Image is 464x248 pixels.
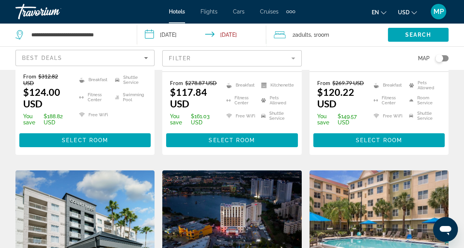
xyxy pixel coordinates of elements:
span: Select Room [209,137,255,143]
button: Change language [372,7,386,18]
li: Fitness Center [370,95,405,107]
a: Hotels [169,8,185,15]
span: en [372,9,379,15]
button: Select Room [19,133,151,147]
li: Breakfast [75,73,111,87]
span: You save [317,113,336,126]
span: From [170,80,183,86]
span: From [317,80,330,86]
li: Free WiFi [75,108,111,122]
span: You save [23,113,42,126]
iframe: Button to launch messaging window [433,217,458,242]
li: Pets Allowed [405,80,441,91]
p: $161.03 USD [170,113,217,126]
li: Shuttle Service [111,73,147,87]
a: Flights [201,8,218,15]
a: Cars [233,8,245,15]
button: Select Room [166,133,297,147]
span: Select Room [356,137,402,143]
li: Breakfast [370,80,405,91]
span: Best Deals [22,55,62,61]
p: $149.57 USD [317,113,364,126]
li: Pets Allowed [257,95,294,107]
li: Shuttle Service [405,110,441,122]
a: Select Room [19,135,151,143]
button: Filter [162,50,301,67]
button: Check-in date: Jan 8, 2026 Check-out date: Jan 10, 2026 [137,23,267,46]
span: Map [418,53,430,64]
li: Shuttle Service [257,110,294,122]
a: Select Room [166,135,297,143]
ins: $120.22 USD [317,86,354,109]
a: Select Room [313,135,445,143]
a: Travorium [15,2,93,22]
button: Select Room [313,133,445,147]
span: , 1 [311,29,329,40]
button: Toggle map [430,55,449,62]
span: Room [316,32,329,38]
p: $188.82 USD [23,113,70,126]
del: $312.82 USD [23,73,58,86]
button: User Menu [428,3,449,20]
del: $278.87 USD [185,80,217,86]
li: Fitness Center [75,90,111,104]
li: Room Service [405,95,441,107]
li: Kitchenette [257,80,294,91]
li: Free WiFi [223,110,257,122]
span: From [23,73,36,80]
button: Change currency [398,7,417,18]
a: Cruises [260,8,279,15]
li: Free WiFi [370,110,405,122]
li: Swimming Pool [111,90,147,104]
del: $269.79 USD [332,80,364,86]
span: You save [170,113,189,126]
span: Search [405,32,432,38]
span: 2 [292,29,311,40]
span: MP [433,8,444,15]
button: Extra navigation items [286,5,295,18]
li: Breakfast [223,80,257,91]
button: Travelers: 2 adults, 0 children [266,23,388,46]
span: Select Room [62,137,108,143]
span: Adults [295,32,311,38]
button: Search [388,28,449,42]
mat-select: Sort by [22,53,148,63]
ins: $117.84 USD [170,86,207,109]
ins: $124.00 USD [23,86,60,109]
li: Fitness Center [223,95,257,107]
span: USD [398,9,410,15]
